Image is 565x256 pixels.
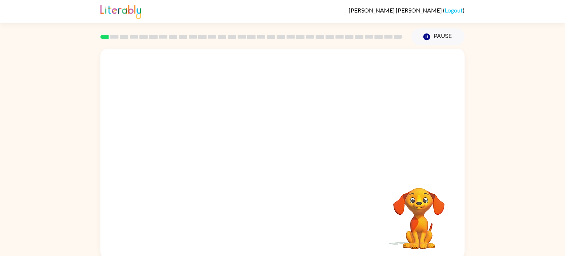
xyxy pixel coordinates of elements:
[100,3,141,19] img: Literably
[349,7,443,14] span: [PERSON_NAME] [PERSON_NAME]
[382,176,456,250] video: Your browser must support playing .mp4 files to use Literably. Please try using another browser.
[411,28,465,45] button: Pause
[445,7,463,14] a: Logout
[349,7,465,14] div: ( )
